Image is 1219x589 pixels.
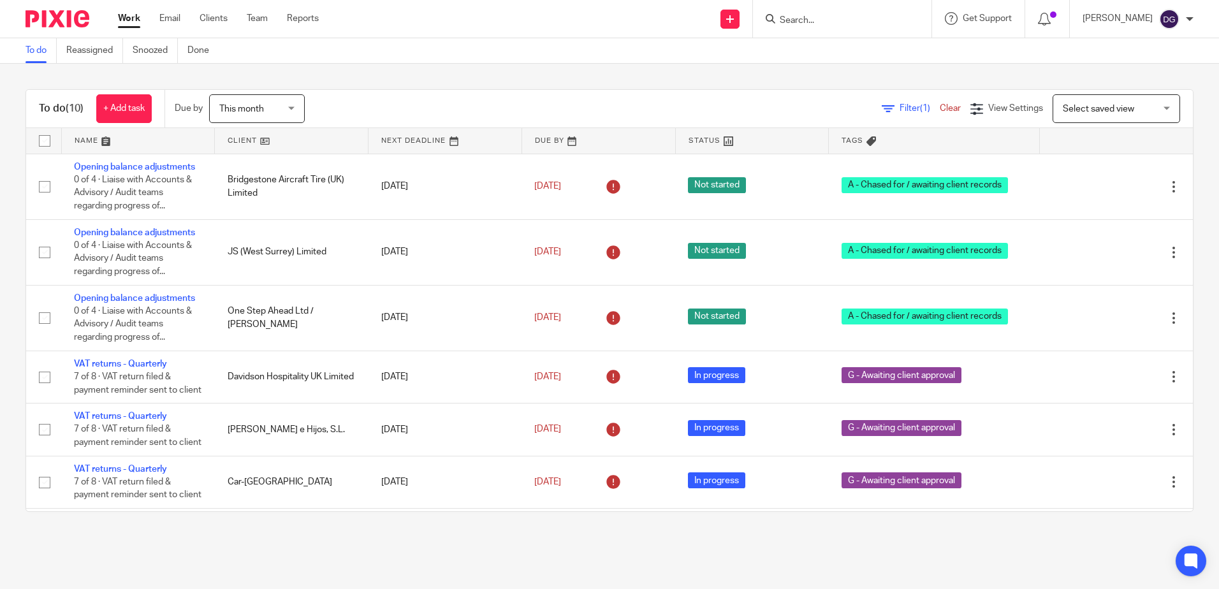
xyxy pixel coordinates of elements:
img: Pixie [26,10,89,27]
a: Done [187,38,219,63]
a: + Add task [96,94,152,123]
td: [DATE] [369,509,522,554]
span: [DATE] [534,425,561,434]
span: In progress [688,367,745,383]
a: Opening balance adjustments [74,228,195,237]
td: [DATE] [369,404,522,456]
td: JS (West Surrey) Limited [215,219,369,285]
span: Select saved view [1063,105,1134,113]
a: Snoozed [133,38,178,63]
span: (10) [66,103,84,113]
a: Clients [200,12,228,25]
a: Opening balance adjustments [74,163,195,171]
h1: To do [39,102,84,115]
span: Tags [842,137,863,144]
span: Get Support [963,14,1012,23]
span: 0 of 4 · Liaise with Accounts & Advisory / Audit teams regarding progress of... [74,307,192,342]
td: [DATE] [369,285,522,351]
td: Davidson Hospitality UK Limited [215,351,369,403]
a: VAT returns - Quarterly [74,465,167,474]
span: [DATE] [534,477,561,486]
input: Search [778,15,893,27]
span: Not started [688,177,746,193]
span: A - Chased for / awaiting client records [842,177,1008,193]
a: Reports [287,12,319,25]
p: [PERSON_NAME] [1083,12,1153,25]
span: (1) [920,104,930,113]
img: svg%3E [1159,9,1179,29]
span: 0 of 4 · Liaise with Accounts & Advisory / Audit teams regarding progress of... [74,175,192,210]
span: [DATE] [534,372,561,381]
span: Not started [688,309,746,324]
span: [DATE] [534,313,561,322]
a: Email [159,12,180,25]
td: [DATE] [369,219,522,285]
span: 7 of 8 · VAT return filed & payment reminder sent to client [74,477,201,500]
a: Work [118,12,140,25]
span: 0 of 4 · Liaise with Accounts & Advisory / Audit teams regarding progress of... [74,241,192,276]
td: [DATE] [369,456,522,508]
td: One Step Ahead Ltd / [PERSON_NAME] [215,285,369,351]
span: G - Awaiting client approval [842,472,961,488]
a: Reassigned [66,38,123,63]
td: Talleres Amenabar SA [215,509,369,554]
span: G - Awaiting client approval [842,367,961,383]
span: This month [219,105,264,113]
span: In progress [688,472,745,488]
span: 7 of 8 · VAT return filed & payment reminder sent to client [74,425,201,447]
td: Bridgestone Aircraft Tire (UK) Limited [215,154,369,219]
td: [DATE] [369,351,522,403]
span: [DATE] [534,247,561,256]
span: 7 of 8 · VAT return filed & payment reminder sent to client [74,372,201,395]
span: A - Chased for / awaiting client records [842,243,1008,259]
td: [PERSON_NAME] e Hijos, S.L. [215,404,369,456]
a: To do [26,38,57,63]
span: A - Chased for / awaiting client records [842,309,1008,324]
p: Due by [175,102,203,115]
a: Clear [940,104,961,113]
a: VAT returns - Quarterly [74,412,167,421]
span: In progress [688,420,745,436]
a: VAT returns - Quarterly [74,360,167,368]
span: [DATE] [534,182,561,191]
td: Car-[GEOGRAPHIC_DATA] [215,456,369,508]
span: View Settings [988,104,1043,113]
td: [DATE] [369,154,522,219]
span: Filter [900,104,940,113]
span: G - Awaiting client approval [842,420,961,436]
a: Opening balance adjustments [74,294,195,303]
span: Not started [688,243,746,259]
a: Team [247,12,268,25]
